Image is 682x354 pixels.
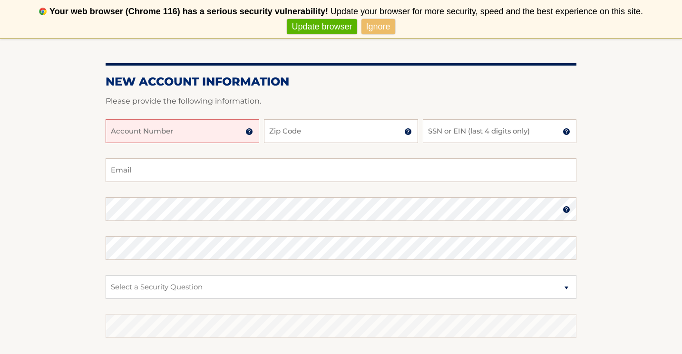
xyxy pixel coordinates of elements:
[404,128,412,135] img: tooltip.svg
[106,95,576,108] p: Please provide the following information.
[264,119,418,143] input: Zip Code
[563,128,570,135] img: tooltip.svg
[563,206,570,213] img: tooltip.svg
[287,19,357,35] a: Update browser
[331,7,643,16] span: Update your browser for more security, speed and the best experience on this site.
[361,19,395,35] a: Ignore
[106,158,576,182] input: Email
[245,128,253,135] img: tooltip.svg
[106,119,259,143] input: Account Number
[49,7,328,16] b: Your web browser (Chrome 116) has a serious security vulnerability!
[423,119,576,143] input: SSN or EIN (last 4 digits only)
[106,75,576,89] h2: New Account Information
